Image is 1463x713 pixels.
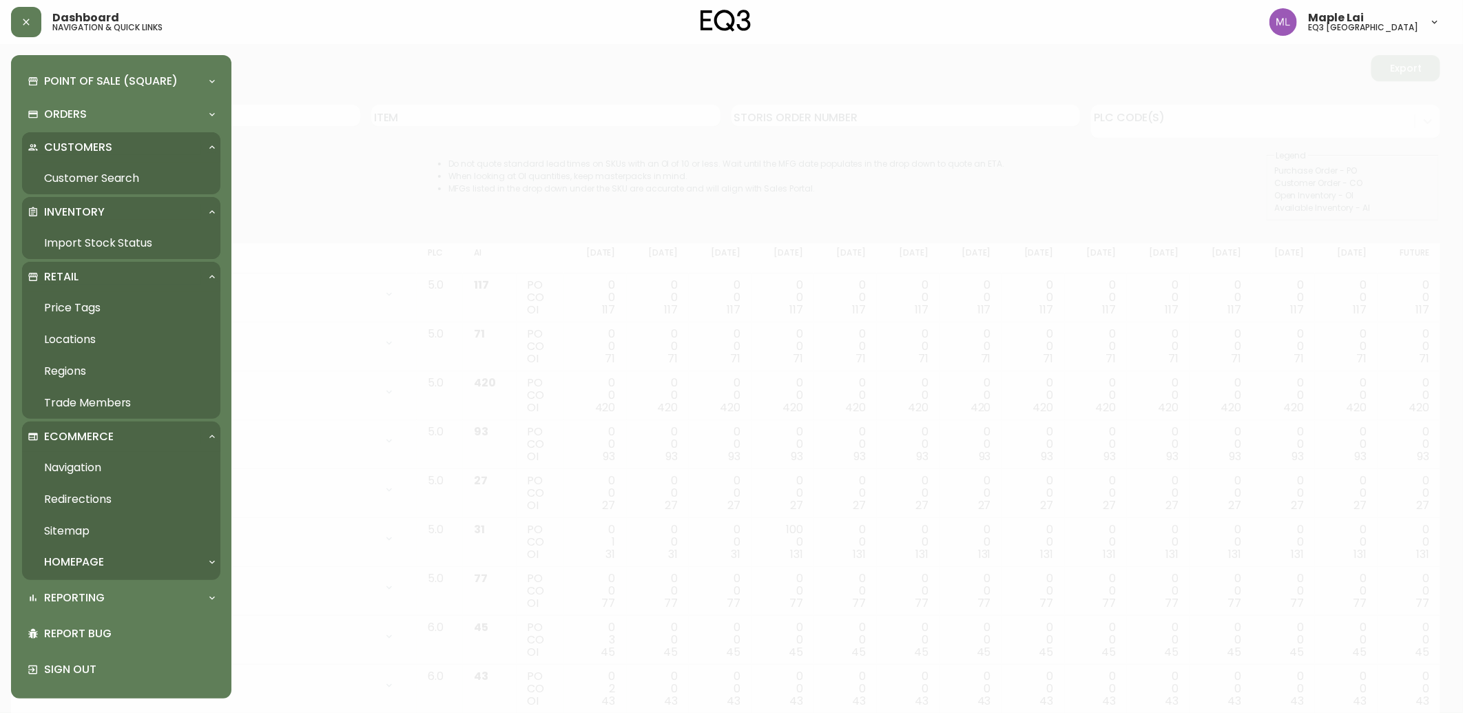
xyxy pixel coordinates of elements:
div: Ecommerce [22,422,220,452]
p: Ecommerce [44,429,114,444]
img: logo [701,10,751,32]
span: Maple Lai [1308,12,1364,23]
p: Point of Sale (Square) [44,74,178,89]
div: Customers [22,132,220,163]
p: Retail [44,269,79,285]
a: Locations [22,324,220,355]
p: Reporting [44,590,105,606]
p: Orders [44,107,87,122]
div: Reporting [22,583,220,613]
div: Report Bug [22,616,220,652]
img: 61e28cffcf8cc9f4e300d877dd684943 [1269,8,1297,36]
p: Customers [44,140,112,155]
div: Sign Out [22,652,220,688]
a: Import Stock Status [22,227,220,259]
div: Homepage [22,547,220,577]
div: Inventory [22,197,220,227]
div: Point of Sale (Square) [22,66,220,96]
div: Retail [22,262,220,292]
a: Price Tags [22,292,220,324]
p: Homepage [44,555,104,570]
p: Inventory [44,205,105,220]
a: Regions [22,355,220,387]
div: Orders [22,99,220,130]
a: Trade Members [22,387,220,419]
span: Dashboard [52,12,119,23]
h5: navigation & quick links [52,23,163,32]
p: Sign Out [44,662,215,677]
a: Customer Search [22,163,220,194]
p: Report Bug [44,626,215,641]
a: Navigation [22,452,220,484]
a: Sitemap [22,515,220,547]
h5: eq3 [GEOGRAPHIC_DATA] [1308,23,1418,32]
a: Redirections [22,484,220,515]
